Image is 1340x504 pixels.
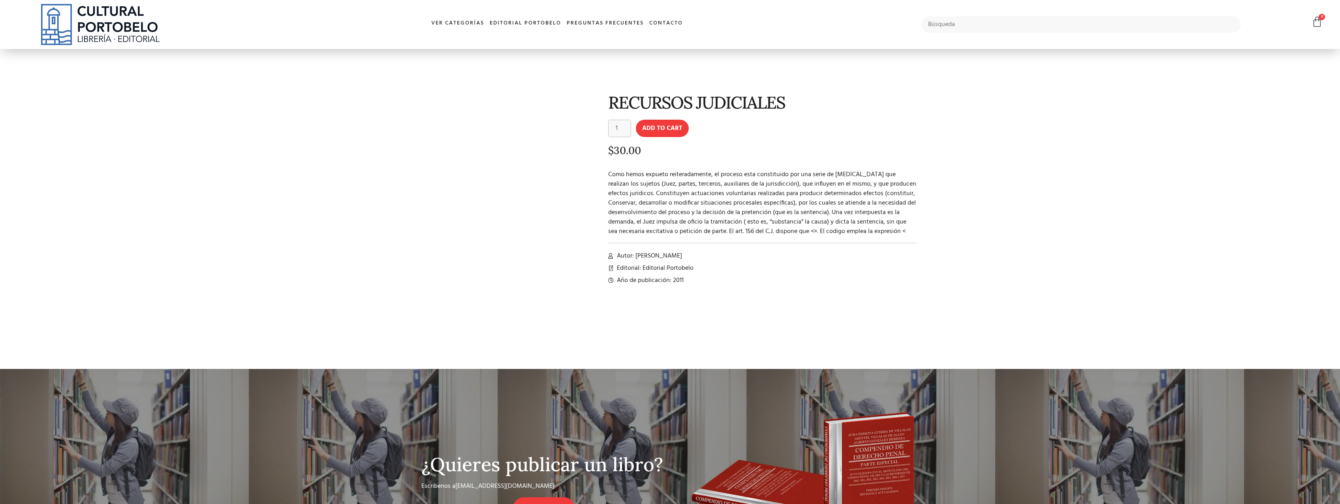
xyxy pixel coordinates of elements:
button: Add to cart [636,120,689,137]
los: >. El codigo emplea la expresión < [814,226,906,237]
span: Autor: [PERSON_NAME] [615,251,682,261]
div: Escribenos a [421,481,658,497]
input: Product quantity [608,120,631,137]
a: 0 [1312,16,1323,28]
a: [EMAIL_ADDRESS][DOMAIN_NAME] [455,481,554,491]
span: Editorial: Editorial Portobelo [615,263,693,273]
bdi: 30.00 [608,144,641,157]
a: Editorial Portobelo [487,15,564,32]
span: Año de publicación: 2011 [615,276,684,285]
h1: RECURSOS JUDICIALES [608,93,917,112]
p: Como hemos expueto reiteradamente, el proceso esta constituido por una serie de [MEDICAL_DATA] qu... [608,170,917,236]
a: Contacto [647,15,686,32]
h2: ¿Quieres publicar un libro? [421,454,666,475]
span: 0 [1319,14,1325,20]
a: Preguntas frecuentes [564,15,647,32]
a: Ver Categorías [428,15,487,32]
input: Búsqueda [921,16,1241,33]
span: $ [608,144,614,157]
